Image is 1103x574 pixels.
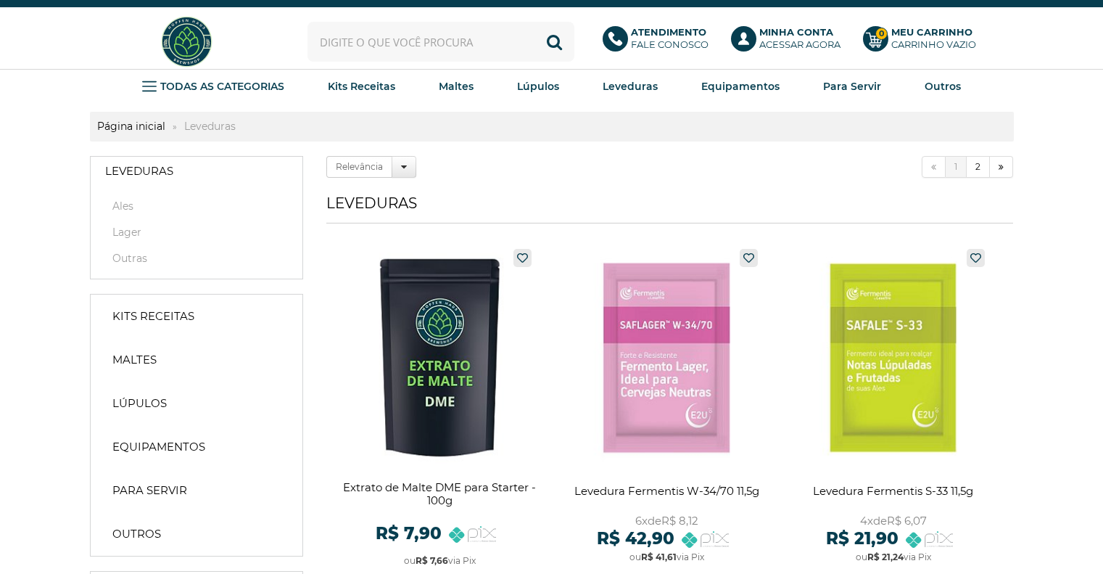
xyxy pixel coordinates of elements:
img: Hopfen Haus BrewShop [160,15,214,69]
strong: Equipamentos [701,80,780,93]
b: Meu Carrinho [891,26,972,38]
a: Lager [105,225,288,239]
a: Equipamentos [98,432,295,462]
a: TODAS AS CATEGORIAS [142,75,284,97]
a: Kits Receitas [328,75,395,97]
a: Para Servir [823,75,881,97]
button: Buscar [534,22,574,62]
a: 2 [967,156,990,178]
a: Maltes [439,75,474,97]
strong: Para Servir [823,80,881,93]
strong: Kits Receitas [112,309,194,324]
b: Minha Conta [759,26,833,38]
h1: Leveduras [326,194,1013,224]
a: Outras [105,251,288,266]
strong: Para Servir [112,483,187,498]
a: Página inicial [90,120,173,133]
strong: Maltes [439,80,474,93]
strong: Leveduras [603,80,658,93]
input: Digite o que você procura [307,22,574,62]
a: Leveduras [603,75,658,97]
a: Equipamentos [701,75,780,97]
a: Outros [925,75,961,97]
strong: Lúpulos [112,396,167,411]
strong: TODAS AS CATEGORIAS [160,80,284,93]
b: Atendimento [631,26,706,38]
a: Lúpulos [517,75,559,97]
a: Kits Receitas [98,302,295,331]
strong: Lúpulos [517,80,559,93]
a: Minha ContaAcessar agora [731,26,848,58]
a: 1 [946,156,967,178]
a: Lúpulos [98,389,295,418]
div: Carrinho Vazio [891,38,976,51]
label: Relevância [326,156,392,178]
strong: Leveduras [105,164,173,179]
a: Outros [98,520,295,549]
a: Ales [105,199,288,213]
a: AtendimentoFale conosco [603,26,716,58]
strong: Kits Receitas [328,80,395,93]
strong: 0 [875,28,888,40]
p: Fale conosco [631,26,709,51]
a: Maltes [98,345,295,374]
strong: Outros [112,527,161,541]
strong: Equipamentos [112,440,205,454]
strong: Leveduras [177,120,243,133]
p: Acessar agora [759,26,840,51]
strong: Maltes [112,353,157,367]
a: Leveduras [91,157,302,186]
strong: Outros [925,80,961,93]
a: Para Servir [98,476,295,505]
